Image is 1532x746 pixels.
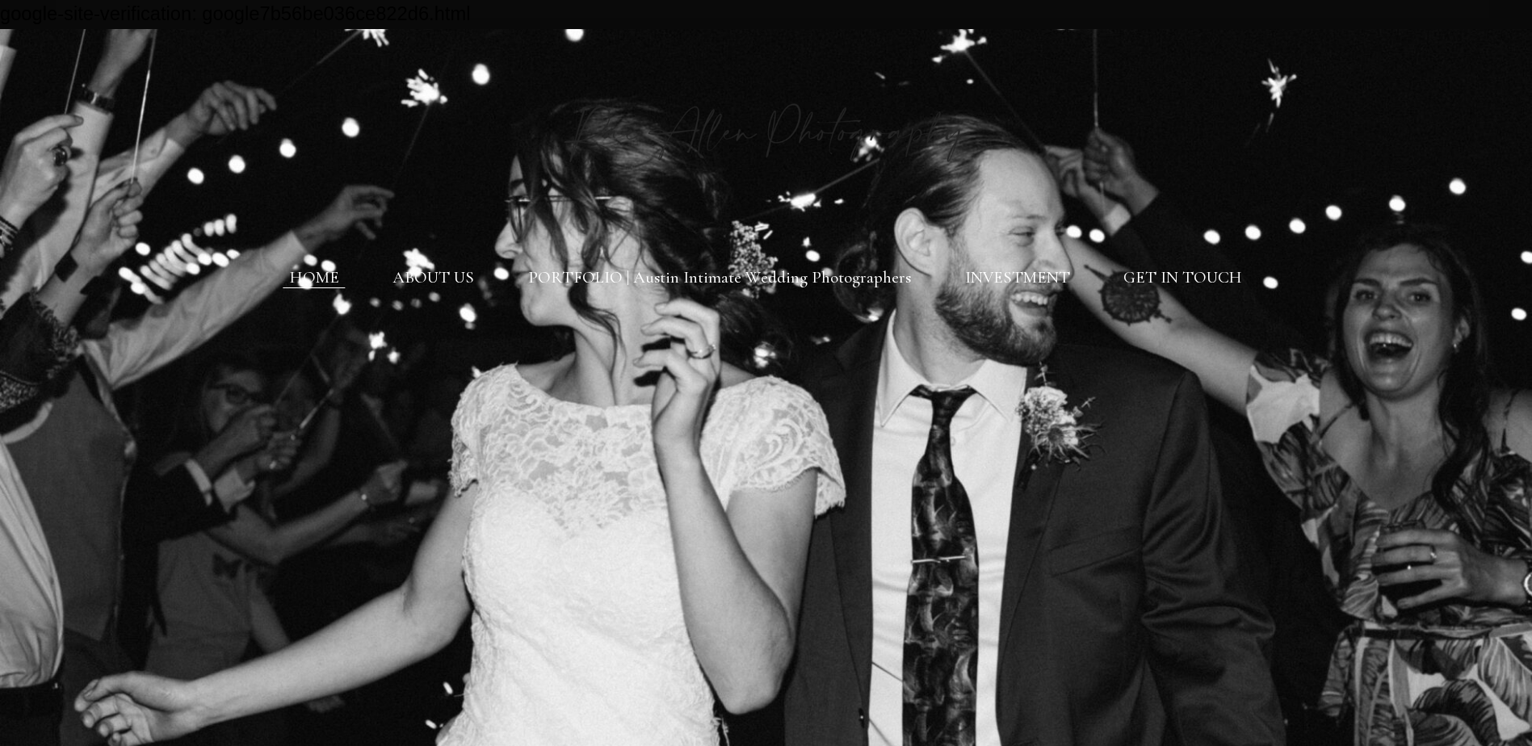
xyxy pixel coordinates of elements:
a: ABOUT US [392,267,474,287]
a: PORTFOLIO | Austin Intimate Wedding Photographers [528,267,911,287]
a: HOME [290,267,339,287]
a: GET IN TOUCH [1123,267,1242,287]
a: INVESTMENT [965,267,1070,287]
img: Rae Allen Photography [527,47,1005,197]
